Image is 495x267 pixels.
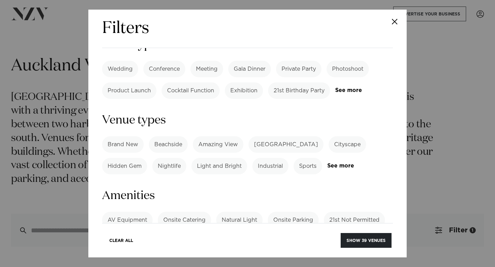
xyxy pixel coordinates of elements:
[102,188,393,204] h3: Amenities
[383,10,407,34] button: Close
[252,158,288,174] label: Industrial
[102,136,144,153] label: Brand New
[102,113,393,128] h3: Venue types
[216,212,263,228] label: Natural Light
[324,212,385,228] label: 21st Not Permitted
[276,61,321,77] label: Private Party
[225,82,263,99] label: Exhibition
[149,136,188,153] label: Beachside
[103,233,139,248] button: Clear All
[193,136,243,153] label: Amazing View
[162,82,220,99] label: Cocktail Function
[190,61,223,77] label: Meeting
[327,61,369,77] label: Photoshoot
[102,158,147,174] label: Hidden Gem
[268,212,319,228] label: Onsite Parking
[294,158,322,174] label: Sports
[152,158,186,174] label: Nightlife
[268,82,330,99] label: 21st Birthday Party
[158,212,211,228] label: Onsite Catering
[228,61,271,77] label: Gala Dinner
[191,158,247,174] label: Light and Bright
[341,233,392,248] button: Show 39 venues
[102,18,149,39] h2: Filters
[249,136,323,153] label: [GEOGRAPHIC_DATA]
[102,212,153,228] label: AV Equipment
[102,82,156,99] label: Product Launch
[102,61,138,77] label: Wedding
[143,61,185,77] label: Conference
[329,136,366,153] label: Cityscape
